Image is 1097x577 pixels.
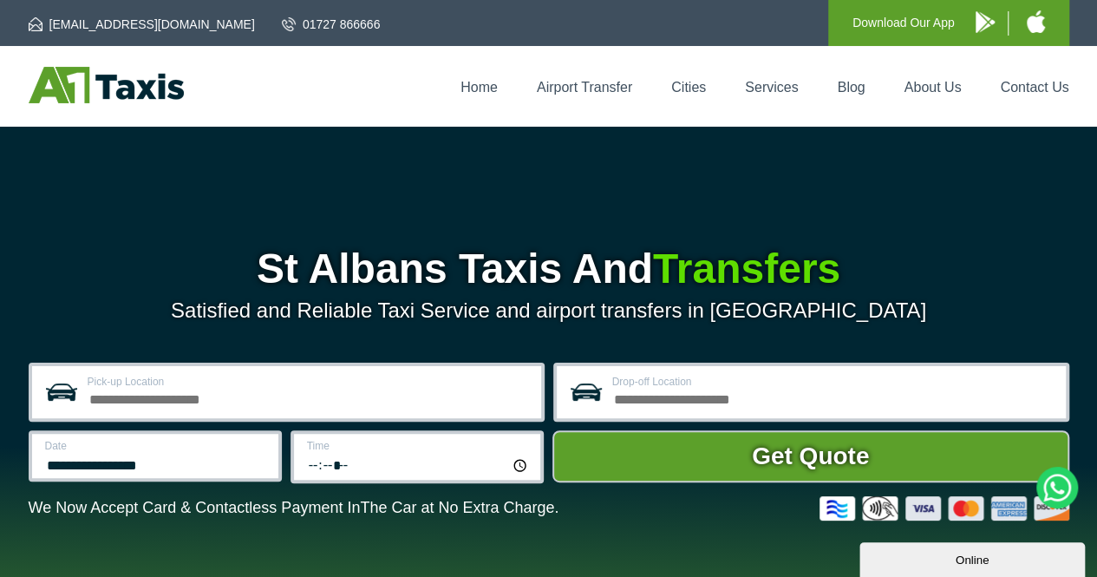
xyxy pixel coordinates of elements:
[745,80,798,95] a: Services
[360,499,558,516] span: The Car at No Extra Charge.
[88,377,531,387] label: Pick-up Location
[460,80,498,95] a: Home
[537,80,632,95] a: Airport Transfer
[282,16,381,33] a: 01727 866666
[1027,10,1045,33] img: A1 Taxis iPhone App
[29,248,1069,290] h1: St Albans Taxis And
[29,67,184,103] img: A1 Taxis St Albans LTD
[837,80,865,95] a: Blog
[653,246,840,292] span: Transfers
[859,539,1088,577] iframe: chat widget
[29,499,559,517] p: We Now Accept Card & Contactless Payment In
[819,496,1069,521] img: Credit And Debit Cards
[45,441,268,451] label: Date
[904,80,962,95] a: About Us
[29,16,255,33] a: [EMAIL_ADDRESS][DOMAIN_NAME]
[976,11,995,33] img: A1 Taxis Android App
[852,12,955,34] p: Download Our App
[612,377,1055,387] label: Drop-off Location
[552,430,1069,482] button: Get Quote
[307,441,530,451] label: Time
[671,80,706,95] a: Cities
[29,298,1069,323] p: Satisfied and Reliable Taxi Service and airport transfers in [GEOGRAPHIC_DATA]
[1000,80,1068,95] a: Contact Us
